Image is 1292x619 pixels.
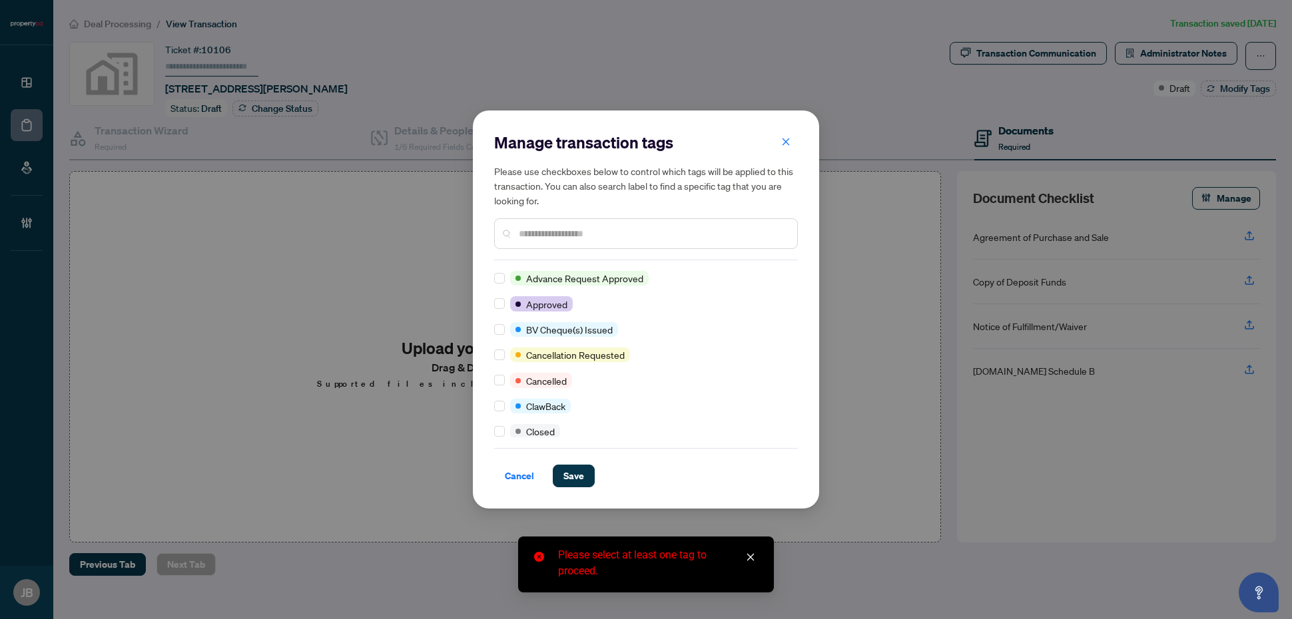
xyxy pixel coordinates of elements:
span: BV Cheque(s) Issued [526,322,613,337]
button: Open asap [1239,572,1279,612]
span: close [781,137,791,146]
span: Cancellation Requested [526,347,625,362]
button: Save [553,465,595,487]
span: Closed [526,424,555,439]
span: Advance Request Approved [526,271,643,286]
span: Cancelled [526,373,567,388]
h5: Please use checkboxes below to control which tags will be applied to this transaction. You can al... [494,164,798,208]
span: Save [563,465,584,487]
div: Please select at least one tag to proceed. [558,547,758,579]
a: Close [743,550,758,564]
button: Cancel [494,465,545,487]
h2: Manage transaction tags [494,132,798,153]
span: Cancel [505,465,534,487]
span: close [746,552,755,562]
span: Approved [526,297,567,311]
span: ClawBack [526,399,565,413]
span: close-circle [534,552,544,562]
